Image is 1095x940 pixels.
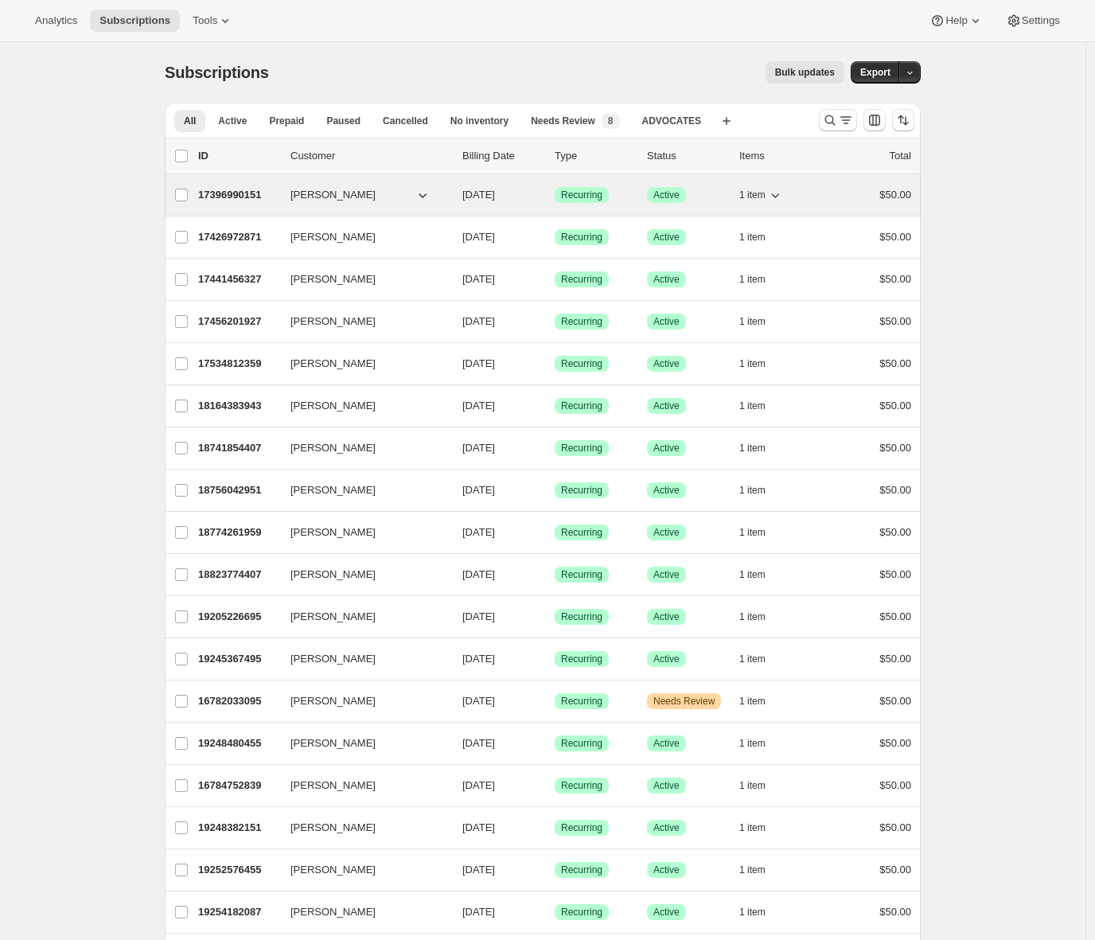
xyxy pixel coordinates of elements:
[290,148,450,164] p: Customer
[198,606,911,628] div: 19205226695[PERSON_NAME][DATE]SuccessRecurringSuccessActive1 item$50.00
[653,273,680,286] span: Active
[198,229,278,245] p: 17426972871
[739,184,783,206] button: 1 item
[653,568,680,581] span: Active
[739,564,783,586] button: 1 item
[198,310,911,333] div: 17456201927[PERSON_NAME][DATE]SuccessRecurringSuccessActive1 item$50.00
[198,817,911,839] div: 19248382151[PERSON_NAME][DATE]SuccessRecurringSuccessActive1 item$50.00
[561,779,602,792] span: Recurring
[863,109,886,131] button: Customize table column order and visibility
[198,648,911,670] div: 19245367495[PERSON_NAME][DATE]SuccessRecurringSuccessActive1 item$50.00
[892,109,914,131] button: Sort the results
[739,315,766,328] span: 1 item
[879,610,911,622] span: $50.00
[879,906,911,918] span: $50.00
[269,115,304,127] span: Prepaid
[198,521,911,544] div: 18774261959[PERSON_NAME][DATE]SuccessRecurringSuccessActive1 item$50.00
[531,115,595,127] span: Needs Review
[879,315,911,327] span: $50.00
[198,271,278,287] p: 17441456327
[281,182,440,208] button: [PERSON_NAME]
[653,484,680,497] span: Active
[561,821,602,834] span: Recurring
[281,646,440,672] button: [PERSON_NAME]
[653,357,680,370] span: Active
[739,442,766,454] span: 1 item
[739,774,783,797] button: 1 item
[281,604,440,630] button: [PERSON_NAME]
[290,187,376,203] span: [PERSON_NAME]
[462,864,495,876] span: [DATE]
[739,901,783,923] button: 1 item
[879,189,911,201] span: $50.00
[462,484,495,496] span: [DATE]
[198,735,278,751] p: 19248480455
[281,773,440,798] button: [PERSON_NAME]
[555,148,634,164] div: Type
[281,478,440,503] button: [PERSON_NAME]
[198,148,278,164] p: ID
[561,315,602,328] span: Recurring
[879,273,911,285] span: $50.00
[290,356,376,372] span: [PERSON_NAME]
[281,309,440,334] button: [PERSON_NAME]
[561,864,602,876] span: Recurring
[879,442,911,454] span: $50.00
[462,231,495,243] span: [DATE]
[739,821,766,834] span: 1 item
[879,568,911,580] span: $50.00
[462,779,495,791] span: [DATE]
[198,356,278,372] p: 17534812359
[326,115,360,127] span: Paused
[290,609,376,625] span: [PERSON_NAME]
[653,189,680,201] span: Active
[561,357,602,370] span: Recurring
[561,400,602,412] span: Recurring
[653,821,680,834] span: Active
[739,226,783,248] button: 1 item
[281,731,440,756] button: [PERSON_NAME]
[653,653,680,665] span: Active
[739,610,766,623] span: 1 item
[198,690,911,712] div: 16782033095[PERSON_NAME][DATE]SuccessRecurringWarningNeeds Review1 item$50.00
[561,737,602,750] span: Recurring
[561,653,602,665] span: Recurring
[819,109,857,131] button: Search and filter results
[851,61,900,84] button: Export
[739,779,766,792] span: 1 item
[879,357,911,369] span: $50.00
[775,66,835,79] span: Bulk updates
[739,310,783,333] button: 1 item
[198,479,911,501] div: 18756042951[PERSON_NAME][DATE]SuccessRecurringSuccessActive1 item$50.00
[281,267,440,292] button: [PERSON_NAME]
[290,567,376,583] span: [PERSON_NAME]
[183,10,243,32] button: Tools
[198,564,911,586] div: 18823774407[PERSON_NAME][DATE]SuccessRecurringSuccessActive1 item$50.00
[281,857,440,883] button: [PERSON_NAME]
[198,187,278,203] p: 17396990151
[281,815,440,841] button: [PERSON_NAME]
[642,115,701,127] span: ADVOCATES
[945,14,967,27] span: Help
[462,610,495,622] span: [DATE]
[290,398,376,414] span: [PERSON_NAME]
[198,859,911,881] div: 19252576455[PERSON_NAME][DATE]SuccessRecurringSuccessActive1 item$50.00
[198,398,278,414] p: 18164383943
[561,695,602,708] span: Recurring
[739,400,766,412] span: 1 item
[198,353,911,375] div: 17534812359[PERSON_NAME][DATE]SuccessRecurringSuccessActive1 item$50.00
[561,610,602,623] span: Recurring
[198,904,278,920] p: 19254182087
[290,820,376,836] span: [PERSON_NAME]
[281,393,440,419] button: [PERSON_NAME]
[290,904,376,920] span: [PERSON_NAME]
[653,315,680,328] span: Active
[193,14,217,27] span: Tools
[879,821,911,833] span: $50.00
[198,778,278,794] p: 16784752839
[653,864,680,876] span: Active
[739,690,783,712] button: 1 item
[561,568,602,581] span: Recurring
[281,688,440,714] button: [PERSON_NAME]
[462,695,495,707] span: [DATE]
